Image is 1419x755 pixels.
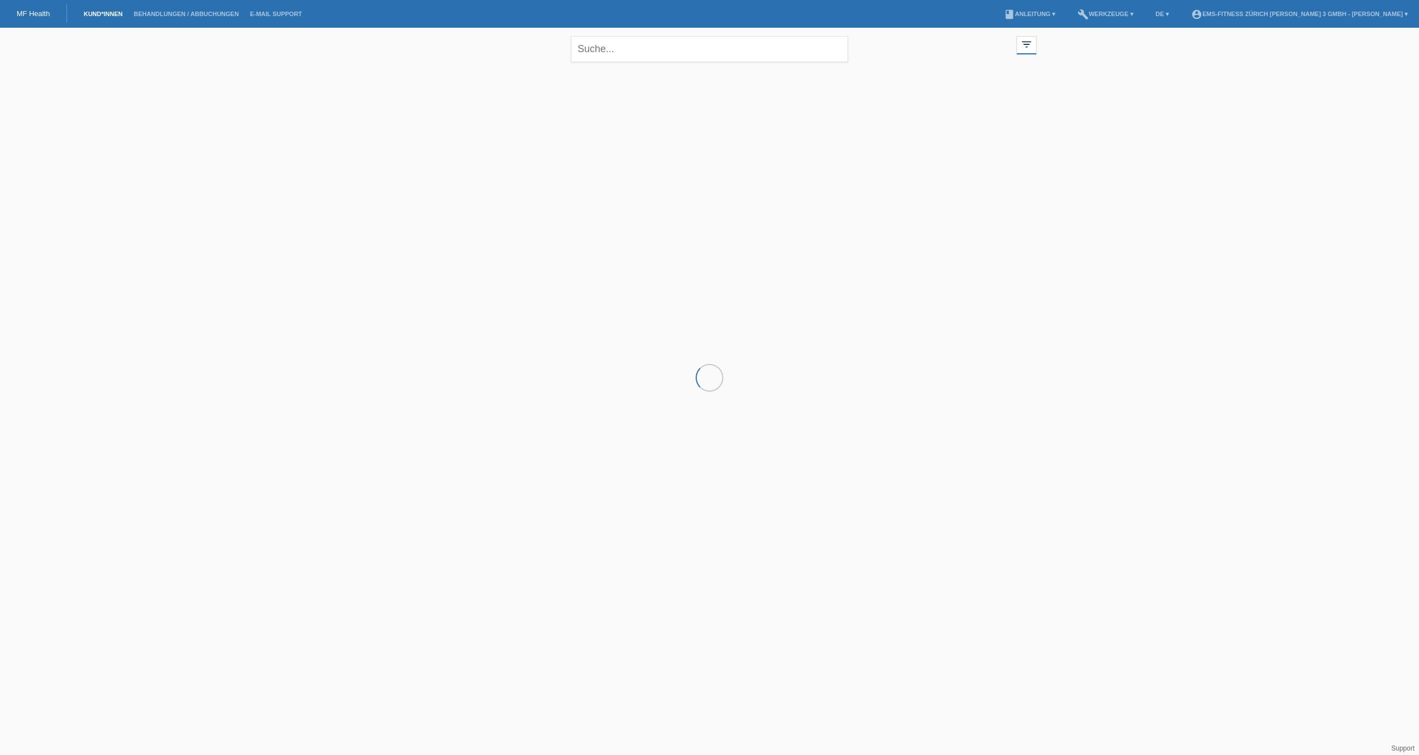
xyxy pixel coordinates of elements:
[1186,11,1413,17] a: account_circleEMS-Fitness Zürich [PERSON_NAME] 3 GmbH - [PERSON_NAME] ▾
[998,11,1061,17] a: bookAnleitung ▾
[1020,38,1033,50] i: filter_list
[1004,9,1015,20] i: book
[78,11,128,17] a: Kund*innen
[17,9,50,18] a: MF Health
[244,11,308,17] a: E-Mail Support
[128,11,244,17] a: Behandlungen / Abbuchungen
[1072,11,1139,17] a: buildWerkzeuge ▾
[1078,9,1089,20] i: build
[1391,744,1415,752] a: Support
[571,36,848,62] input: Suche...
[1191,9,1202,20] i: account_circle
[1150,11,1175,17] a: DE ▾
